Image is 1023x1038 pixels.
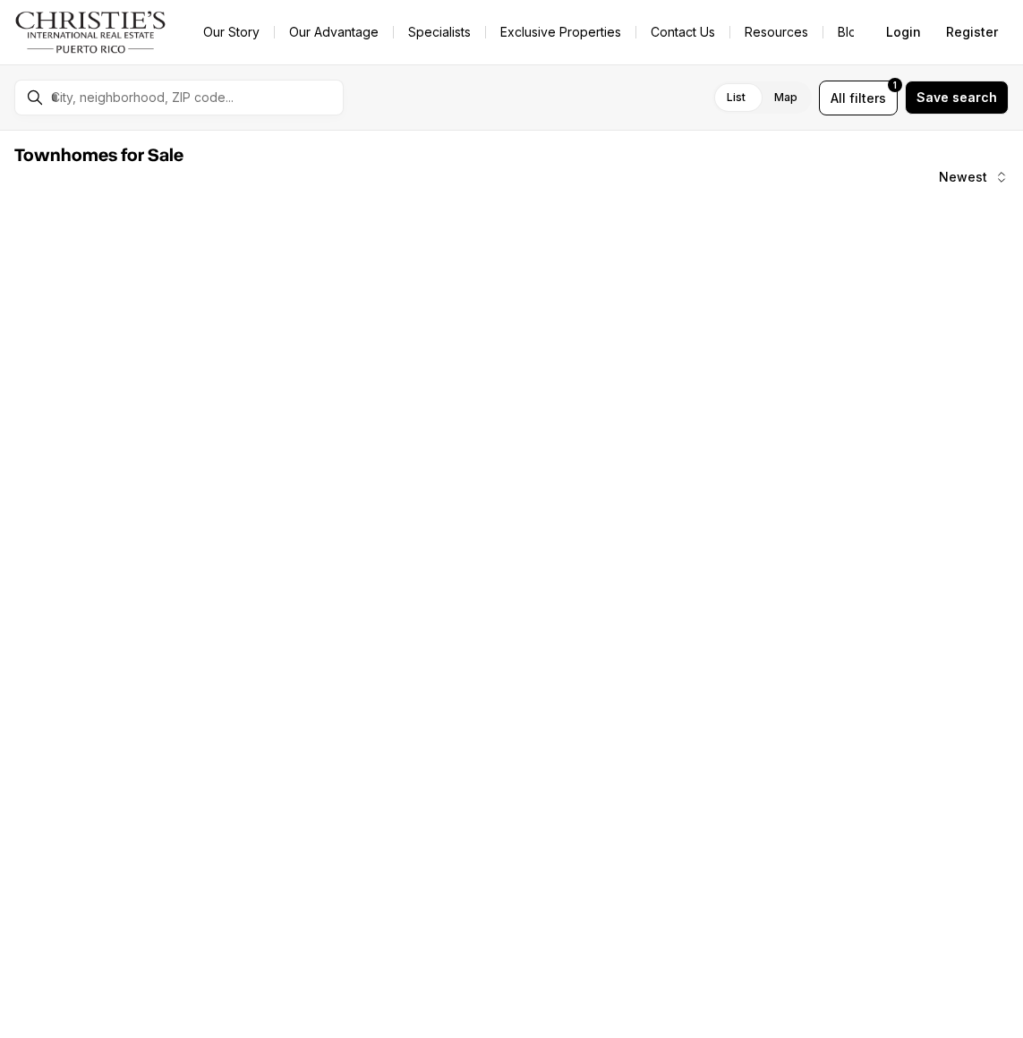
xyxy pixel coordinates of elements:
img: logo [14,11,167,54]
a: Our Advantage [275,20,393,45]
button: Newest [928,159,1019,195]
button: Contact Us [636,20,729,45]
button: Register [935,14,1009,50]
button: Save search [905,81,1009,115]
span: filters [849,89,886,107]
span: Townhomes for Sale [14,147,183,165]
a: Resources [730,20,823,45]
label: Map [760,81,812,114]
a: Exclusive Properties [486,20,635,45]
label: List [712,81,760,114]
a: Blog [823,20,879,45]
a: Our Story [189,20,274,45]
button: Login [875,14,932,50]
a: Specialists [394,20,485,45]
span: Newest [939,170,987,184]
span: Save search [916,90,997,105]
span: Register [946,25,998,39]
span: 1 [893,78,897,92]
button: Allfilters1 [819,81,898,115]
span: Login [886,25,921,39]
span: All [831,89,846,107]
